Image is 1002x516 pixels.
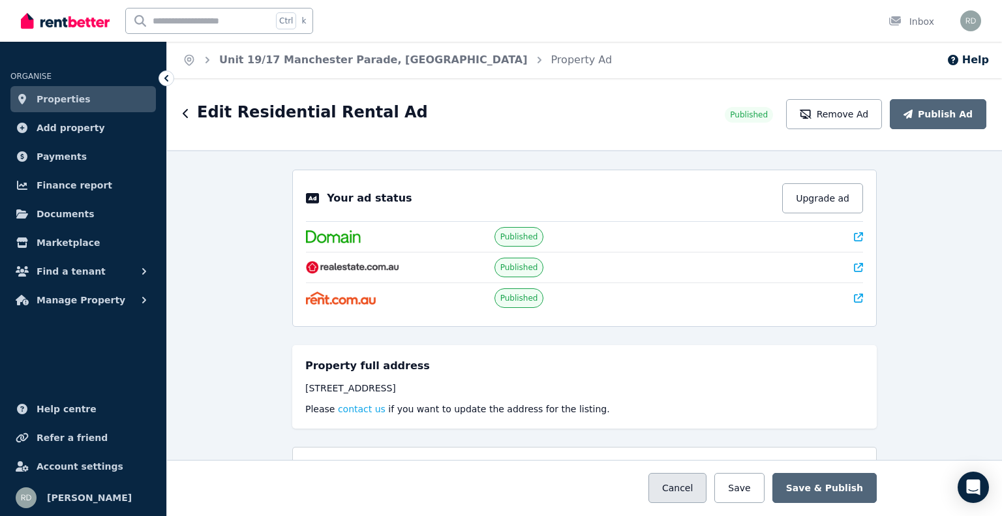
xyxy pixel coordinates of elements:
span: Ctrl [276,12,296,29]
span: Finance report [37,177,112,193]
span: Help centre [37,401,97,417]
div: Inbox [888,15,934,28]
a: Marketplace [10,230,156,256]
span: Marketplace [37,235,100,250]
img: RentBetter [21,11,110,31]
span: Account settings [37,459,123,474]
a: Add property [10,115,156,141]
span: Payments [37,149,87,164]
span: ORGANISE [10,72,52,81]
span: [PERSON_NAME] [47,490,132,506]
a: Properties [10,86,156,112]
button: Publish Ad [890,99,986,129]
div: Open Intercom Messenger [958,472,989,503]
button: contact us [338,402,386,416]
img: RealEstate.com.au [306,261,399,274]
button: Help [947,52,989,68]
a: Account settings [10,453,156,479]
button: Save [714,473,764,503]
a: Unit 19/17 Manchester Parade, [GEOGRAPHIC_DATA] [219,53,528,66]
button: Manage Property [10,287,156,313]
p: Please if you want to update the address for the listing. [305,402,864,416]
button: Cancel [648,473,706,503]
img: Robert De Donatis [960,10,981,31]
button: Save & Publish [772,473,877,503]
a: Payments [10,144,156,170]
span: Refer a friend [37,430,108,446]
h1: Edit Residential Rental Ad [197,102,428,123]
span: Properties [37,91,91,107]
span: Manage Property [37,292,125,308]
span: Add property [37,120,105,136]
p: Your ad status [327,190,412,206]
span: Published [730,110,768,120]
img: Domain.com.au [306,230,361,243]
span: Documents [37,206,95,222]
button: Remove Ad [786,99,882,129]
button: Upgrade ad [782,183,863,213]
span: Published [500,232,538,242]
a: Finance report [10,172,156,198]
span: Find a tenant [37,264,106,279]
a: Property Ad [551,53,613,66]
nav: Breadcrumb [167,42,628,78]
a: Refer a friend [10,425,156,451]
a: Help centre [10,396,156,422]
img: Rent.com.au [306,292,376,305]
span: Published [500,262,538,273]
img: Robert De Donatis [16,487,37,508]
h5: Property full address [305,358,430,374]
a: Documents [10,201,156,227]
div: [STREET_ADDRESS] [305,382,864,395]
button: Find a tenant [10,258,156,284]
span: k [301,16,306,26]
span: Published [500,293,538,303]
